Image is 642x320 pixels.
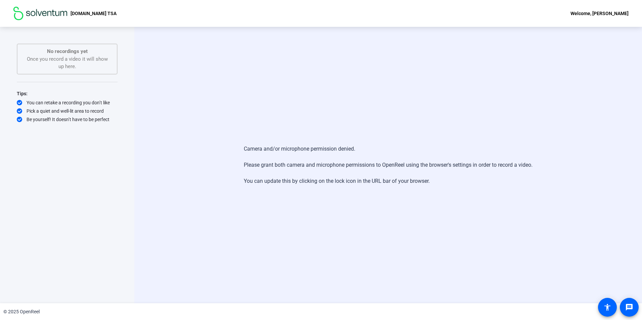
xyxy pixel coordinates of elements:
div: Camera and/or microphone permission denied. Please grant both camera and microphone permissions t... [244,138,533,192]
mat-icon: accessibility [603,303,611,311]
div: You can retake a recording you don’t like [17,99,118,106]
div: Tips: [17,90,118,98]
div: © 2025 OpenReel [3,308,40,315]
p: No recordings yet [24,48,110,55]
img: OpenReel logo [13,7,67,20]
div: Welcome, [PERSON_NAME] [570,9,629,17]
p: [DOMAIN_NAME] TSA [71,9,117,17]
div: Pick a quiet and well-lit area to record [17,108,118,114]
div: Once you record a video it will show up here. [24,48,110,70]
div: Be yourself! It doesn’t have to be perfect [17,116,118,123]
mat-icon: message [625,303,633,311]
